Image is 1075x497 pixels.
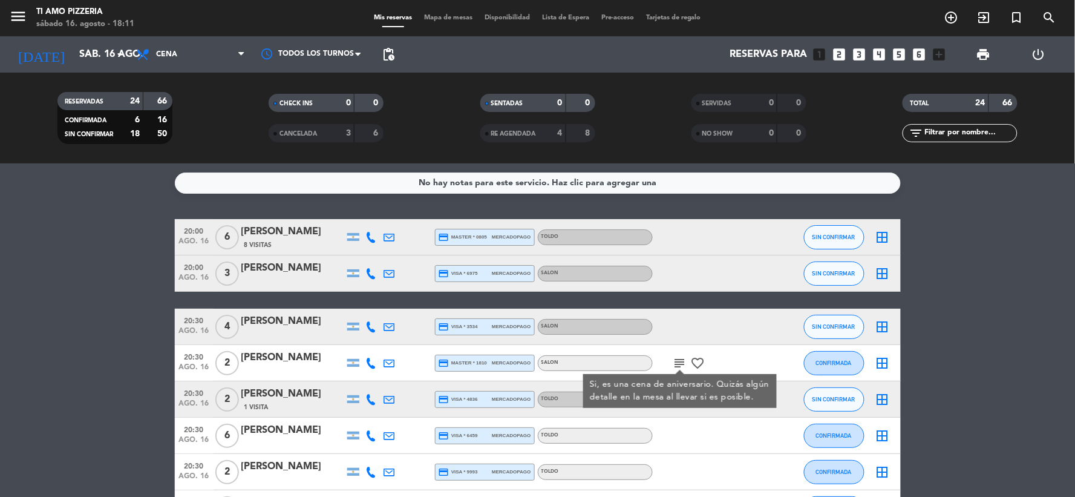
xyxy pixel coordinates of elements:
[135,116,140,124] strong: 6
[130,97,140,105] strong: 24
[179,458,209,472] span: 20:30
[541,271,559,275] span: SALON
[812,47,828,62] i: looks_one
[381,47,396,62] span: pending_actions
[589,378,770,404] div: Si, es una cena de aniversario. Quizás algún detalle en la mesa al llevar si es posible.
[241,386,344,402] div: [PERSON_NAME]
[673,356,687,370] i: subject
[804,262,864,286] button: SIN CONFIRMAR
[816,432,852,439] span: CONFIRMADA
[179,422,209,436] span: 20:30
[541,433,559,438] span: TOLDO
[439,232,449,243] i: credit_card
[816,360,852,366] span: CONFIRMADA
[279,100,313,107] span: CHECK INS
[1011,36,1066,73] div: LOG OUT
[439,268,478,279] span: visa * 6975
[179,472,209,486] span: ago. 16
[368,15,418,21] span: Mis reservas
[492,468,531,476] span: mercadopago
[944,10,959,25] i: add_circle_outline
[439,232,488,243] span: master * 0805
[179,327,209,341] span: ago. 16
[875,465,890,479] i: border_all
[439,394,449,405] i: credit_card
[479,15,536,21] span: Disponibilidad
[541,234,559,239] span: TOLDO
[439,430,478,441] span: visa * 6459
[215,424,239,448] span: 6
[241,423,344,438] div: [PERSON_NAME]
[130,130,140,138] strong: 18
[439,467,449,478] i: credit_card
[976,47,990,62] span: print
[241,350,344,366] div: [PERSON_NAME]
[157,97,169,105] strong: 66
[702,100,732,107] span: SERVIDAS
[279,131,317,137] span: CANCELADA
[875,230,890,245] i: border_all
[241,260,344,276] div: [PERSON_NAME]
[215,315,239,339] span: 4
[976,99,985,107] strong: 24
[492,432,531,439] span: mercadopago
[585,99,592,107] strong: 0
[541,469,559,474] span: TOLDO
[585,129,592,137] strong: 8
[875,392,890,407] i: border_all
[439,358,449,369] i: credit_card
[179,363,209,377] span: ago. 16
[9,7,27,25] i: menu
[179,260,209,274] span: 20:00
[977,10,992,25] i: exit_to_app
[1042,10,1057,25] i: search
[215,460,239,484] span: 2
[492,269,531,277] span: mercadopago
[179,349,209,363] span: 20:30
[872,47,887,62] i: looks_4
[796,99,803,107] strong: 0
[439,430,449,441] i: credit_card
[595,15,640,21] span: Pre-acceso
[892,47,907,62] i: looks_5
[491,131,536,137] span: RE AGENDADA
[179,400,209,413] span: ago. 16
[241,224,344,240] div: [PERSON_NAME]
[541,324,559,329] span: SALON
[215,262,239,286] span: 3
[418,15,479,21] span: Mapa de mesas
[796,129,803,137] strong: 0
[9,41,73,68] i: [DATE]
[558,129,563,137] strong: 4
[812,270,855,277] span: SIN CONFIRMAR
[346,99,351,107] strong: 0
[932,47,947,62] i: add_box
[804,351,864,375] button: CONFIRMADA
[215,387,239,412] span: 2
[492,233,531,241] span: mercadopago
[769,99,774,107] strong: 0
[9,7,27,30] button: menu
[65,131,113,137] span: SIN CONFIRMAR
[439,268,449,279] i: credit_card
[691,356,705,370] i: favorite_border
[439,394,478,405] span: visa * 4836
[157,116,169,124] strong: 16
[113,47,127,62] i: arrow_drop_down
[439,321,478,332] span: visa * 3534
[346,129,351,137] strong: 3
[910,100,929,107] span: TOTAL
[179,237,209,251] span: ago. 16
[912,47,927,62] i: looks_6
[804,315,864,339] button: SIN CONFIRMAR
[816,469,852,475] span: CONFIRMADA
[804,424,864,448] button: CONFIRMADA
[492,395,531,403] span: mercadopago
[241,459,344,475] div: [PERSON_NAME]
[179,386,209,400] span: 20:30
[65,117,106,123] span: CONFIRMADA
[491,100,523,107] span: SENTADAS
[492,323,531,331] span: mercadopago
[909,126,923,140] i: filter_list
[179,274,209,288] span: ago. 16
